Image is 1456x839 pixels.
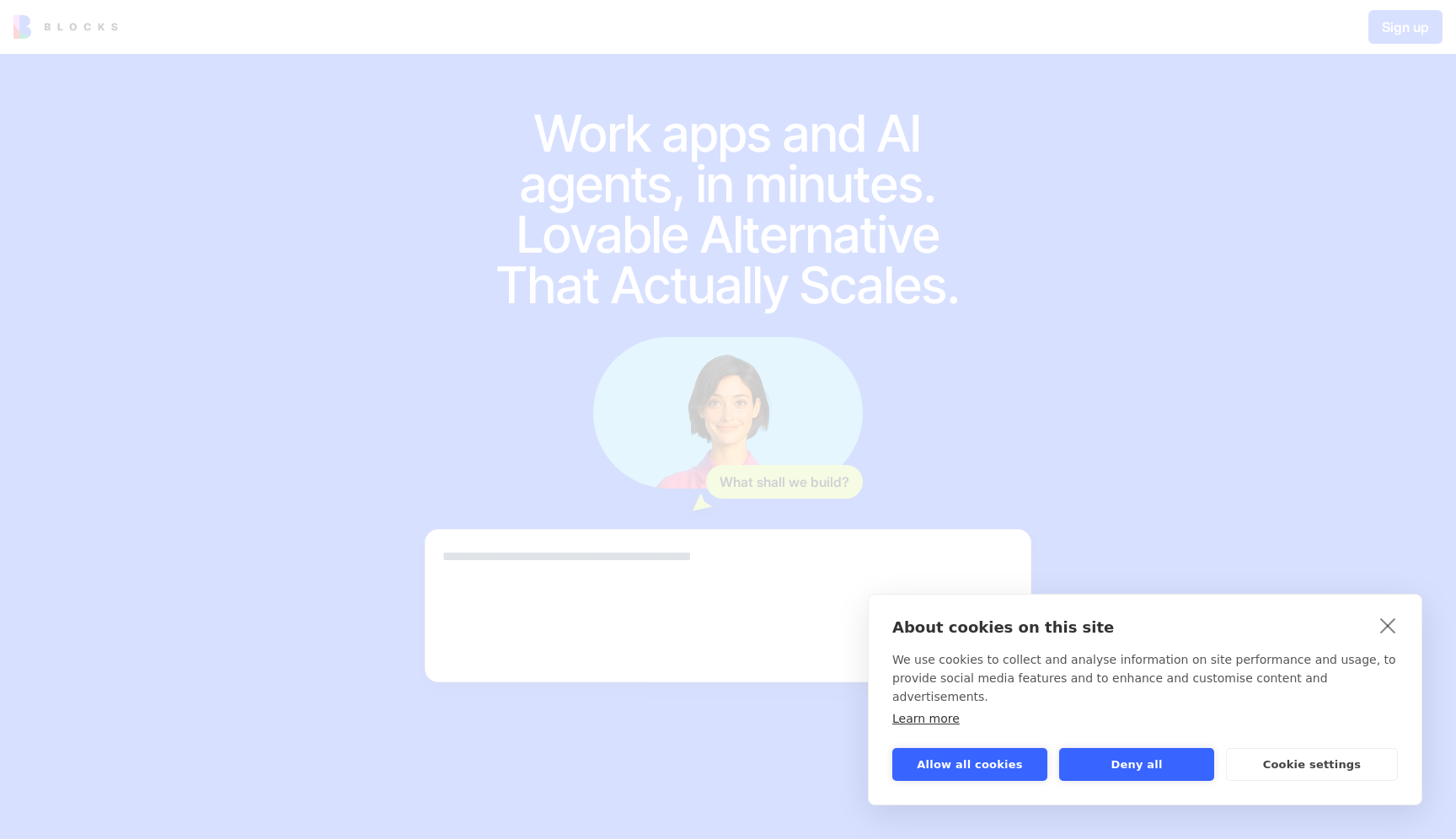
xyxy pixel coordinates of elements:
[1375,612,1401,639] a: close
[1059,748,1214,781] button: Deny all
[1226,748,1398,781] button: Cookie settings
[892,748,1047,781] button: Allow all cookies
[892,712,960,725] a: Learn more
[892,618,1114,636] strong: About cookies on this site
[892,650,1398,706] p: We use cookies to collect and analyse information on site performance and usage, to provide socia...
